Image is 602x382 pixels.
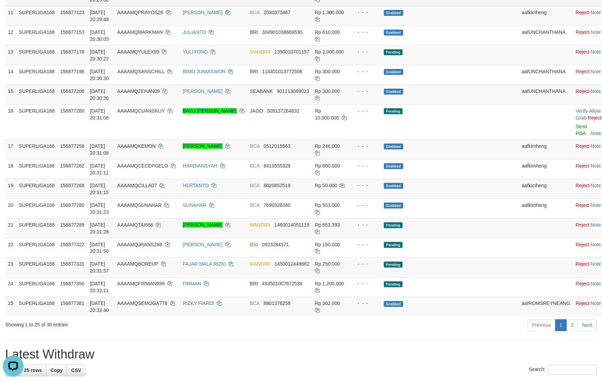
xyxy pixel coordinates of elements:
span: Grabbed [384,30,403,36]
span: Rp 1.300.000 [315,10,344,15]
span: 156877198 [60,69,84,74]
span: BCA [250,163,260,169]
div: - - - [352,88,378,95]
span: 156877381 [60,301,84,306]
td: 25 [5,297,16,317]
span: AAAAMQTAI666 [117,222,153,228]
span: Rp 800.000 [315,163,340,169]
span: MANDIRI [250,261,270,267]
td: SUPERLIGA168 [16,179,58,199]
a: HARDIANSYAH [183,163,217,169]
a: Note [591,131,602,136]
td: SUPERLIGA168 [16,258,58,277]
span: BRI [250,29,258,35]
span: BNI [250,242,258,247]
span: [DATE] 20:30:36 [90,88,109,101]
span: Copy 1460014051119 to clipboard [274,222,309,228]
span: 156877258 [60,143,84,149]
a: CSV [67,365,86,376]
span: Rp 501.000 [315,202,340,208]
a: Previous [528,319,555,331]
span: Pending [384,222,403,228]
span: AAAAMQZEHAN09 [117,88,160,94]
td: 17 [5,140,16,159]
span: Copy 114401013772506 to clipboard [262,69,302,74]
span: 156877289 [60,222,84,228]
td: SUPERLIGA168 [16,297,58,317]
td: 24 [5,277,16,297]
a: [PERSON_NAME] [183,242,223,247]
td: aafkimheng [519,179,573,199]
a: JULIANTO [183,29,206,35]
span: BCA [250,202,260,208]
span: Copy 1350010701157 to clipboard [274,49,309,55]
span: Copy 8020852519 to clipboard [264,183,291,188]
span: [DATE] 20:31:08 [90,143,109,156]
span: [DATE] 20:32:40 [90,301,109,313]
span: JAGO [250,108,263,114]
span: AAAAMQFIRMAN699 [117,281,164,287]
span: AAAAMQBOREUP [117,261,158,267]
a: Reject [576,183,590,188]
span: 156877350 [60,281,84,287]
span: BCA [250,10,260,15]
span: [DATE] 20:32:11 [90,281,109,294]
td: aafUNCHANTHANA [519,65,573,85]
td: SUPERLIGA168 [16,104,58,140]
a: Verify [576,108,588,114]
span: 156877178 [60,49,84,55]
span: [DATE] 20:31:23 [90,202,109,215]
a: Reject [576,202,590,208]
td: 20 [5,199,16,218]
div: - - - [352,261,378,268]
span: Grabbed [384,203,403,209]
td: 14 [5,65,16,85]
div: - - - [352,29,378,36]
a: SUNAHAR [183,202,206,208]
span: Copy 8801376258 to clipboard [264,301,291,306]
a: BIMO JUNIASWOR [183,69,226,74]
span: [DATE] 20:31:57 [90,261,109,274]
span: Rp 302.000 [315,301,340,306]
td: SUPERLIGA168 [16,218,58,238]
td: 21 [5,218,16,238]
span: BCA [250,183,260,188]
span: [DATE] 20:31:15 [90,183,109,195]
td: 16 [5,104,16,140]
a: Note [591,10,601,15]
span: BRI [250,69,258,74]
h1: Latest Withdraw [5,348,597,362]
td: 12 [5,26,16,45]
span: 156877123 [60,10,84,15]
span: Copy [50,368,63,373]
a: Reject [576,261,590,267]
button: Open LiveChat chat widget [3,3,23,23]
a: Reject [576,242,590,247]
span: Grabbed [384,89,403,95]
div: - - - [352,280,378,287]
span: Pending [384,49,403,55]
td: aafUNCHANTHANA [519,26,573,45]
a: 2 [566,319,578,331]
td: aafkimheng [519,140,573,159]
span: Rp 1.200.000 [315,281,344,287]
a: Reject [576,281,590,287]
span: [DATE] 20:30:22 [90,49,109,61]
span: Copy 509137264632 to clipboard [267,108,299,114]
span: BCA [250,301,260,306]
div: - - - [352,107,378,114]
div: - - - [352,300,378,307]
a: Reject [576,10,590,15]
td: SUPERLIGA168 [16,85,58,104]
span: [DATE] 20:31:11 [90,163,109,175]
a: [PERSON_NAME] [183,88,223,94]
a: FAJAR MALA RIZKI [183,261,226,267]
span: Pending [384,281,403,287]
span: 156877268 [60,183,84,188]
a: Reject [576,69,590,74]
div: - - - [352,9,378,16]
span: Rp 10.000.000 [315,108,339,121]
span: Rp 300.000 [315,88,340,94]
td: SUPERLIGA168 [16,6,58,26]
a: Copy [46,365,67,376]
